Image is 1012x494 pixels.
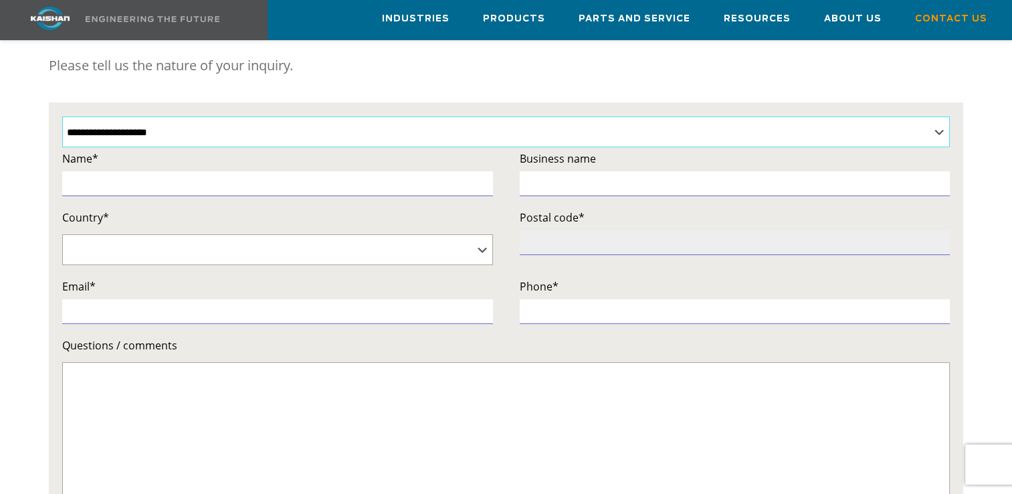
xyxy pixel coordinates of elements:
a: Industries [382,1,449,37]
a: Parts and Service [579,1,690,37]
a: Contact Us [915,1,987,37]
span: Resources [724,11,791,27]
label: Email* [62,277,493,296]
p: Please tell us the nature of your inquiry. [49,52,964,79]
span: Contact Us [915,11,987,27]
span: About Us [824,11,882,27]
img: Engineering the future [86,16,219,22]
label: Name* [62,149,493,168]
span: Parts and Service [579,11,690,27]
label: Phone* [520,277,950,296]
span: Industries [382,11,449,27]
label: Business name [520,149,950,168]
label: Country* [62,208,493,227]
a: About Us [824,1,882,37]
a: Resources [724,1,791,37]
a: Products [483,1,545,37]
label: Postal code* [520,208,950,227]
span: Products [483,11,545,27]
